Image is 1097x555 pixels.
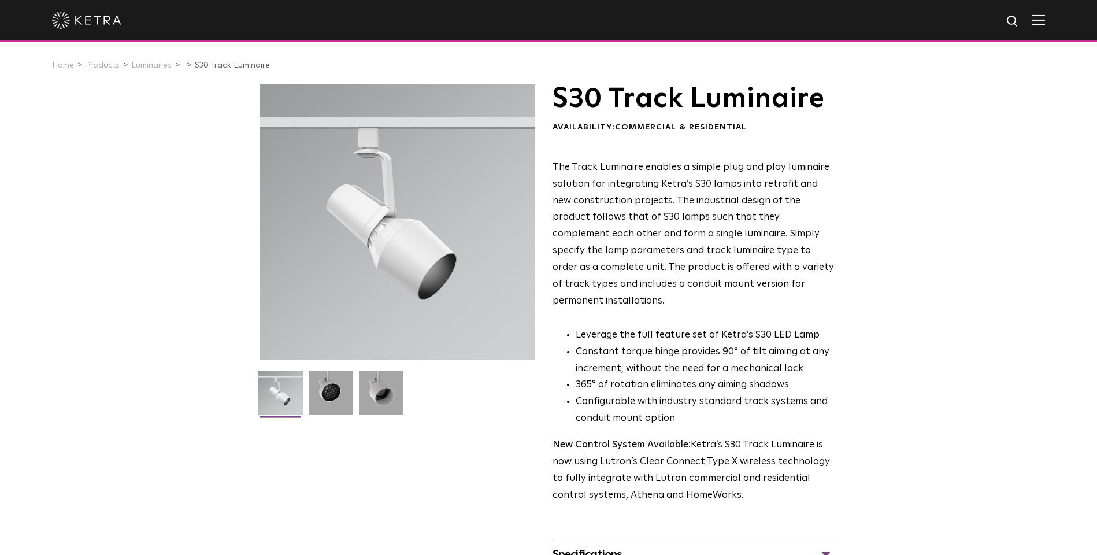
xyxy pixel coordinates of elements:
img: ketra-logo-2019-white [52,12,121,29]
span: Commercial & Residential [615,123,747,131]
h1: S30 Track Luminaire [553,84,834,113]
span: The Track Luminaire enables a simple plug and play luminaire solution for integrating Ketra’s S30... [553,162,834,306]
p: Ketra’s S30 Track Luminaire is now using Lutron’s Clear Connect Type X wireless technology to ful... [553,437,834,504]
strong: New Control System Available: [553,440,691,450]
a: Home [52,61,74,69]
a: Luminaires [131,61,172,69]
img: 9e3d97bd0cf938513d6e [359,371,403,424]
img: search icon [1006,14,1020,29]
a: Products [86,61,120,69]
img: S30-Track-Luminaire-2021-Web-Square [258,371,303,424]
img: Hamburger%20Nav.svg [1032,14,1045,25]
a: S30 Track Luminaire [195,61,270,69]
li: Constant torque hinge provides 90° of tilt aiming at any increment, without the need for a mechan... [576,344,834,378]
div: Availability: [553,122,834,134]
li: Leverage the full feature set of Ketra’s S30 LED Lamp [576,327,834,344]
li: Configurable with industry standard track systems and conduit mount option [576,394,834,427]
img: 3b1b0dc7630e9da69e6b [309,371,353,424]
li: 365° of rotation eliminates any aiming shadows [576,377,834,394]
